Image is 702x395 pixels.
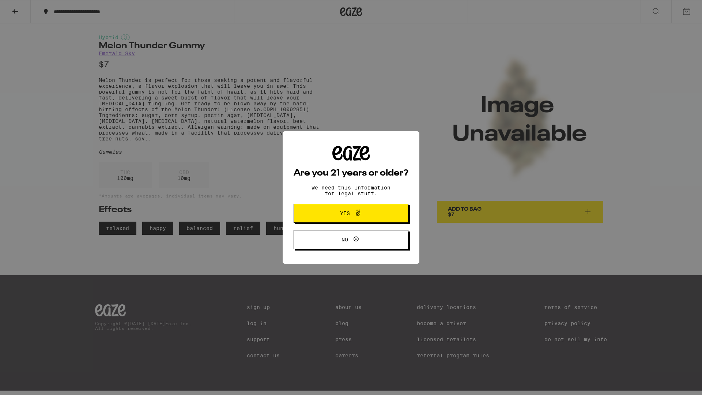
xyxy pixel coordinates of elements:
[305,185,397,196] p: We need this information for legal stuff.
[294,230,408,249] button: No
[294,204,408,223] button: Yes
[294,169,408,178] h2: Are you 21 years or older?
[340,211,350,216] span: Yes
[341,237,348,242] span: No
